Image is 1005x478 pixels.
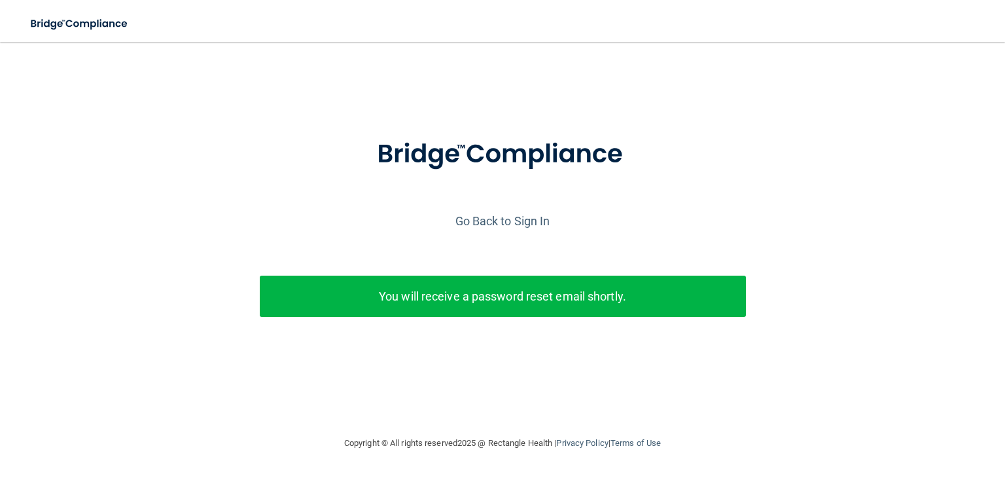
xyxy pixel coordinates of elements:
[20,10,140,37] img: bridge_compliance_login_screen.278c3ca4.svg
[264,422,741,464] div: Copyright © All rights reserved 2025 @ Rectangle Health | |
[350,120,655,189] img: bridge_compliance_login_screen.278c3ca4.svg
[556,438,608,448] a: Privacy Policy
[270,285,736,307] p: You will receive a password reset email shortly.
[610,438,661,448] a: Terms of Use
[455,214,550,228] a: Go Back to Sign In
